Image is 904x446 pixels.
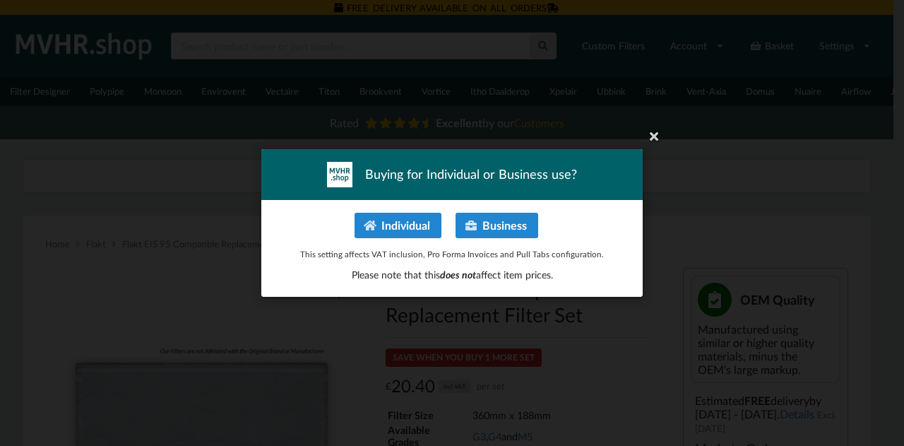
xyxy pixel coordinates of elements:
button: Individual [355,213,441,238]
span: Buying for Individual or Business use? [365,165,577,183]
img: mvhr-inverted.png [327,162,352,187]
button: Business [456,213,538,238]
p: This setting affects VAT inclusion, Pro Forma Invoices and Pull Tabs configuration. [276,248,628,260]
p: Please note that this affect item prices. [276,268,628,282]
span: does not [440,269,476,281]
